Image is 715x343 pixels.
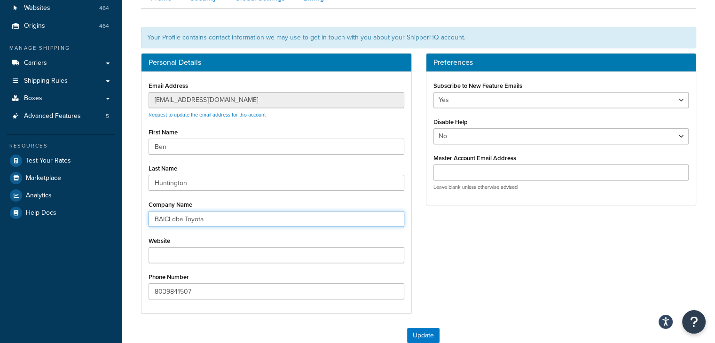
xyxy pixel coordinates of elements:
[106,112,109,120] span: 5
[7,152,115,169] a: Test Your Rates
[7,204,115,221] a: Help Docs
[7,108,115,125] a: Advanced Features 5
[7,90,115,107] a: Boxes
[7,108,115,125] li: Advanced Features
[26,209,56,217] span: Help Docs
[24,59,47,67] span: Carriers
[149,201,192,208] label: Company Name
[24,22,45,30] span: Origins
[149,58,404,67] h3: Personal Details
[433,82,522,89] label: Subscribe to New Feature Emails
[7,17,115,35] a: Origins 464
[149,237,170,244] label: Website
[99,22,109,30] span: 464
[433,155,516,162] label: Master Account Email Address
[26,174,61,182] span: Marketplace
[149,111,266,118] a: Request to update the email address for this account
[7,72,115,90] a: Shipping Rules
[24,77,68,85] span: Shipping Rules
[149,165,177,172] label: Last Name
[24,4,50,12] span: Websites
[7,55,115,72] a: Carriers
[7,142,115,150] div: Resources
[7,187,115,204] a: Analytics
[24,112,81,120] span: Advanced Features
[433,58,689,67] h3: Preferences
[24,94,42,102] span: Boxes
[7,17,115,35] li: Origins
[682,310,706,334] button: Open Resource Center
[433,118,468,125] label: Disable Help
[141,27,696,48] div: Your Profile contains contact information we may use to get in touch with you about your ShipperH...
[149,273,189,281] label: Phone Number
[7,170,115,187] a: Marketplace
[149,129,178,136] label: First Name
[26,192,52,200] span: Analytics
[7,44,115,52] div: Manage Shipping
[26,157,71,165] span: Test Your Rates
[149,82,188,89] label: Email Address
[433,184,689,191] p: Leave blank unless otherwise advised
[99,4,109,12] span: 464
[407,328,440,343] button: Update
